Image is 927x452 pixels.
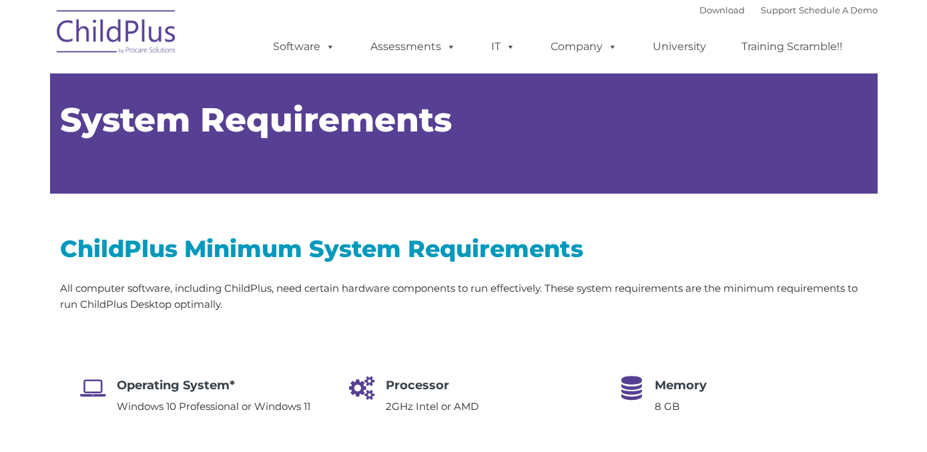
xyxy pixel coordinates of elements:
[799,5,878,15] a: Schedule A Demo
[639,33,719,60] a: University
[478,33,529,60] a: IT
[60,280,868,312] p: All computer software, including ChildPlus, need certain hardware components to run effectively. ...
[699,5,878,15] font: |
[699,5,745,15] a: Download
[50,1,184,67] img: ChildPlus by Procare Solutions
[117,399,310,415] p: Windows 10 Professional or Windows 11
[761,5,796,15] a: Support
[386,378,449,393] span: Processor
[386,400,479,413] span: 2GHz Intel or AMD
[60,99,452,140] span: System Requirements
[60,234,868,264] h2: ChildPlus Minimum System Requirements
[537,33,631,60] a: Company
[260,33,348,60] a: Software
[357,33,469,60] a: Assessments
[655,400,679,413] span: 8 GB
[117,376,310,395] h4: Operating System*
[728,33,856,60] a: Training Scramble!!
[655,378,707,393] span: Memory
